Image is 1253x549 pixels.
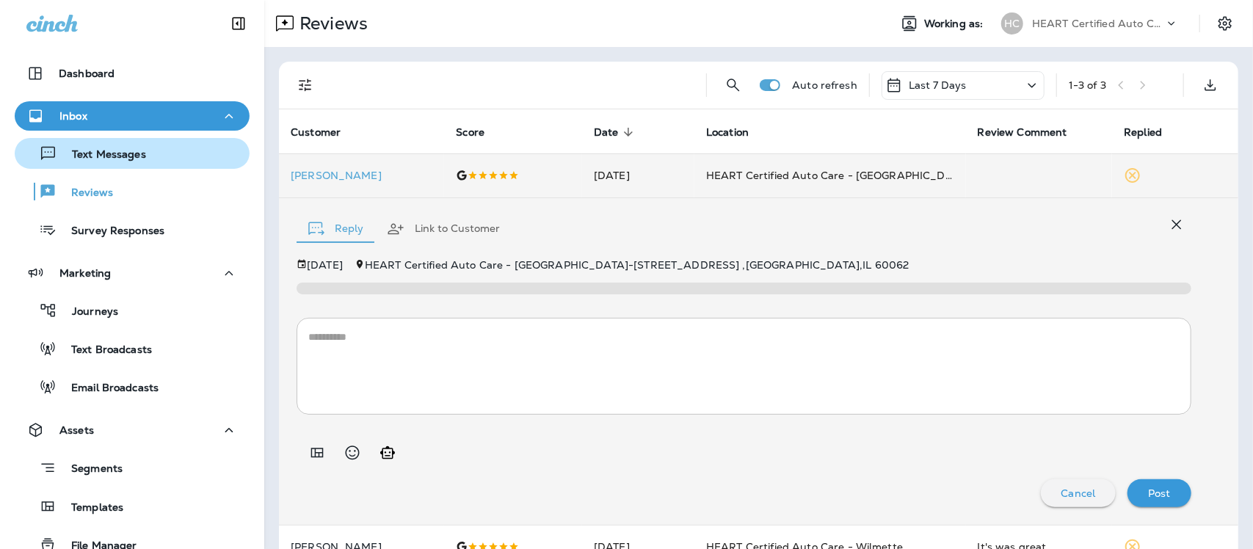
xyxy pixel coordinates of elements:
[57,225,164,239] p: Survey Responses
[706,169,970,182] span: HEART Certified Auto Care - [GEOGRAPHIC_DATA]
[978,126,1086,139] span: Review Comment
[582,153,694,197] td: [DATE]
[15,214,250,245] button: Survey Responses
[1124,126,1181,139] span: Replied
[57,462,123,477] p: Segments
[1212,10,1238,37] button: Settings
[978,126,1067,139] span: Review Comment
[456,126,504,139] span: Score
[719,70,748,100] button: Search Reviews
[456,126,484,139] span: Score
[909,79,967,91] p: Last 7 Days
[59,68,115,79] p: Dashboard
[59,110,87,122] p: Inbox
[302,438,332,468] button: Add in a premade template
[1124,126,1162,139] span: Replied
[15,295,250,326] button: Journeys
[706,126,768,139] span: Location
[594,126,638,139] span: Date
[57,148,146,162] p: Text Messages
[291,126,341,139] span: Customer
[291,170,432,181] p: [PERSON_NAME]
[1061,487,1096,499] p: Cancel
[373,438,402,468] button: Generate AI response
[15,258,250,288] button: Marketing
[218,9,259,38] button: Collapse Sidebar
[15,371,250,402] button: Email Broadcasts
[59,267,111,279] p: Marketing
[15,452,250,484] button: Segments
[365,258,909,272] span: HEART Certified Auto Care - [GEOGRAPHIC_DATA] - [STREET_ADDRESS] , [GEOGRAPHIC_DATA] , IL 60062
[57,305,118,319] p: Journeys
[307,259,343,271] p: [DATE]
[338,438,367,468] button: Select an emoji
[291,170,432,181] div: Click to view Customer Drawer
[294,12,368,34] p: Reviews
[15,101,250,131] button: Inbox
[594,126,619,139] span: Date
[57,343,152,357] p: Text Broadcasts
[1148,487,1171,499] p: Post
[291,70,320,100] button: Filters
[57,186,113,200] p: Reviews
[15,59,250,88] button: Dashboard
[1032,18,1164,29] p: HEART Certified Auto Care
[1001,12,1023,34] div: HC
[15,415,250,445] button: Assets
[59,424,94,436] p: Assets
[375,203,512,255] button: Link to Customer
[1196,70,1225,100] button: Export as CSV
[57,382,159,396] p: Email Broadcasts
[291,126,360,139] span: Customer
[15,491,250,522] button: Templates
[706,126,749,139] span: Location
[792,79,857,91] p: Auto refresh
[924,18,987,30] span: Working as:
[1041,479,1116,507] button: Cancel
[15,176,250,207] button: Reviews
[15,333,250,364] button: Text Broadcasts
[15,138,250,169] button: Text Messages
[297,203,375,255] button: Reply
[1127,479,1191,507] button: Post
[57,501,123,515] p: Templates
[1069,79,1106,91] div: 1 - 3 of 3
